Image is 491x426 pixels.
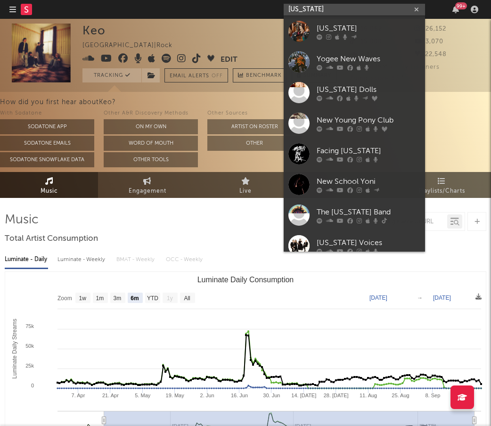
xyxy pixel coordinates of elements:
[415,51,447,57] span: 22,548
[425,393,440,398] text: 8. Sep
[415,26,446,32] span: 26,152
[284,16,425,47] a: [US_STATE]
[147,295,158,302] text: YTD
[392,393,409,398] text: 25. Aug
[284,169,425,200] a: New School Yoni
[200,393,214,398] text: 2. Jun
[197,276,294,284] text: Luminate Daily Consumption
[129,186,166,197] span: Engagement
[114,295,122,302] text: 3m
[72,393,85,398] text: 7. Apr
[452,6,459,13] button: 99+
[317,115,420,126] div: New Young Pony Club
[284,47,425,77] a: Yogee New Waves
[196,172,295,198] a: Live
[167,295,173,302] text: 1y
[166,393,185,398] text: 19. May
[418,186,465,197] span: Playlists/Charts
[284,77,425,108] a: [US_STATE] Dolls
[284,108,425,139] a: New Young Pony Club
[284,230,425,261] a: [US_STATE] Voices
[82,24,106,37] div: Keo
[393,172,491,198] a: Playlists/Charts
[317,53,420,65] div: Yogee New Waves
[5,233,98,245] span: Total Artist Consumption
[102,393,119,398] text: 21. Apr
[263,393,280,398] text: 30. Jun
[212,74,223,79] em: Off
[415,39,443,45] span: 3,070
[25,363,34,369] text: 25k
[284,200,425,230] a: The [US_STATE] Band
[317,176,420,187] div: New School Yoni
[291,393,316,398] text: 14. [DATE]
[82,68,141,82] button: Tracking
[164,68,228,82] button: Email AlertsOff
[233,68,287,82] a: Benchmark
[104,152,198,167] button: Other Tools
[317,206,420,218] div: The [US_STATE] Band
[324,393,349,398] text: 28. [DATE]
[455,2,467,9] div: 99 +
[369,295,387,301] text: [DATE]
[104,119,198,134] button: On My Own
[207,119,302,134] button: Artist on Roster
[207,108,302,119] div: Other Sources
[96,295,104,302] text: 1m
[246,70,282,82] span: Benchmark
[360,393,377,398] text: 11. Aug
[11,319,18,378] text: Luminate Daily Streams
[317,84,420,95] div: [US_STATE] Dolls
[135,393,151,398] text: 5. May
[284,139,425,169] a: Facing [US_STATE]
[239,186,252,197] span: Live
[25,323,34,329] text: 75k
[417,295,423,301] text: →
[98,172,196,198] a: Engagement
[317,237,420,248] div: [US_STATE] Voices
[207,136,302,151] button: Other
[317,23,420,34] div: [US_STATE]
[184,295,190,302] text: All
[221,54,237,66] button: Edit
[57,295,72,302] text: Zoom
[57,252,107,268] div: Luminate - Weekly
[82,40,183,51] div: [GEOGRAPHIC_DATA] | Rock
[25,343,34,349] text: 50k
[104,136,198,151] button: Word Of Mouth
[284,4,425,16] input: Search for artists
[104,108,198,119] div: Other A&R Discovery Methods
[317,145,420,156] div: Facing [US_STATE]
[131,295,139,302] text: 6m
[5,252,48,268] div: Luminate - Daily
[433,295,451,301] text: [DATE]
[231,393,248,398] text: 16. Jun
[79,295,87,302] text: 1w
[31,383,34,388] text: 0
[41,186,58,197] span: Music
